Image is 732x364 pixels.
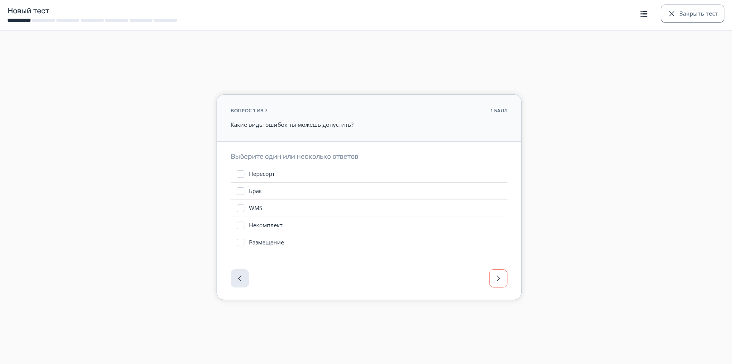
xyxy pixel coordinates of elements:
[661,5,724,23] button: Закрыть тест
[249,187,262,195] div: Брак
[249,239,284,246] div: Размещение
[249,170,275,178] div: Пересорт
[231,120,507,129] p: Какие виды ошибок ты можешь допустить?
[249,204,262,212] div: WMS
[231,107,267,115] div: вопрос 1 из 7
[249,222,283,229] div: Некомплект
[490,107,507,115] div: 1 балл
[8,6,610,16] h1: Новый тест
[231,152,507,161] h3: Выберите один или несколько ответов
